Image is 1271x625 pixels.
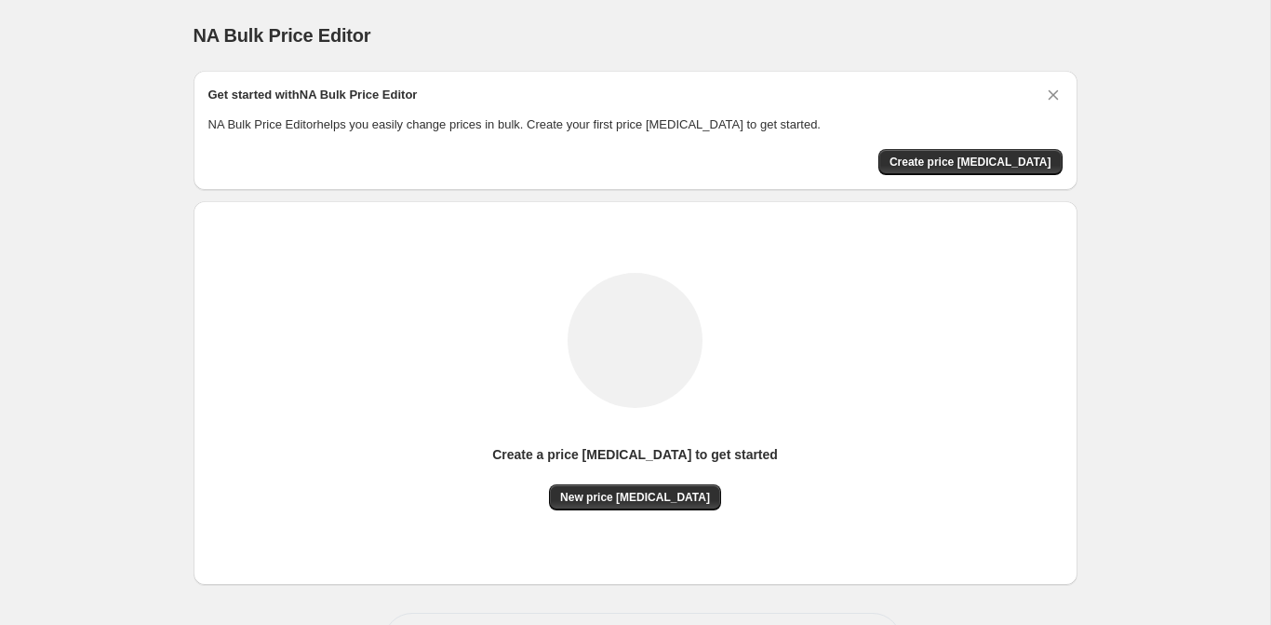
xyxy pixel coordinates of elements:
p: Create a price [MEDICAL_DATA] to get started [492,445,778,464]
span: Create price [MEDICAL_DATA] [890,155,1051,170]
button: New price [MEDICAL_DATA] [549,484,721,510]
p: NA Bulk Price Editor helps you easily change prices in bulk. Create your first price [MEDICAL_DAT... [208,115,1063,134]
span: New price [MEDICAL_DATA] [560,490,710,505]
button: Dismiss card [1044,86,1063,104]
h2: Get started with NA Bulk Price Editor [208,86,418,104]
span: NA Bulk Price Editor [194,25,371,46]
button: Create price change job [878,149,1063,175]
